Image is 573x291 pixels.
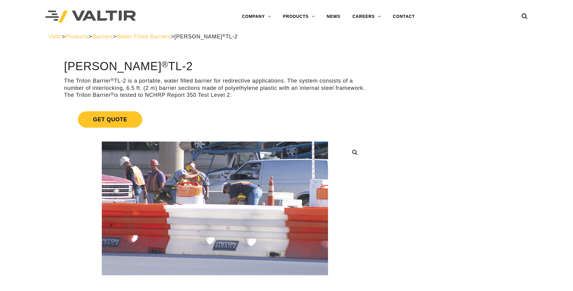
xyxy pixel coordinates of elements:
a: Get Quote [64,104,366,135]
a: PRODUCTS [277,11,321,23]
a: NEWS [321,11,346,23]
img: Valtir [45,11,136,23]
a: CONTACT [387,11,421,23]
sup: ® [111,77,114,82]
p: The Triton Barrier TL-2 is a portable, water filled barrier for redirective applications. The sys... [64,77,366,99]
a: Valtir [49,34,62,40]
h1: [PERSON_NAME] TL-2 [64,60,366,73]
sup: ® [222,33,226,38]
a: Water Filled Barriers [117,34,171,40]
sup: ® [162,59,168,69]
span: [PERSON_NAME] TL-2 [174,34,237,40]
a: Products [65,34,89,40]
div: > > > > [49,33,525,40]
span: Get Quote [78,111,142,128]
a: CAREERS [346,11,387,23]
a: Barriers [92,34,113,40]
sup: ® [111,92,114,96]
a: COMPANY [236,11,277,23]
